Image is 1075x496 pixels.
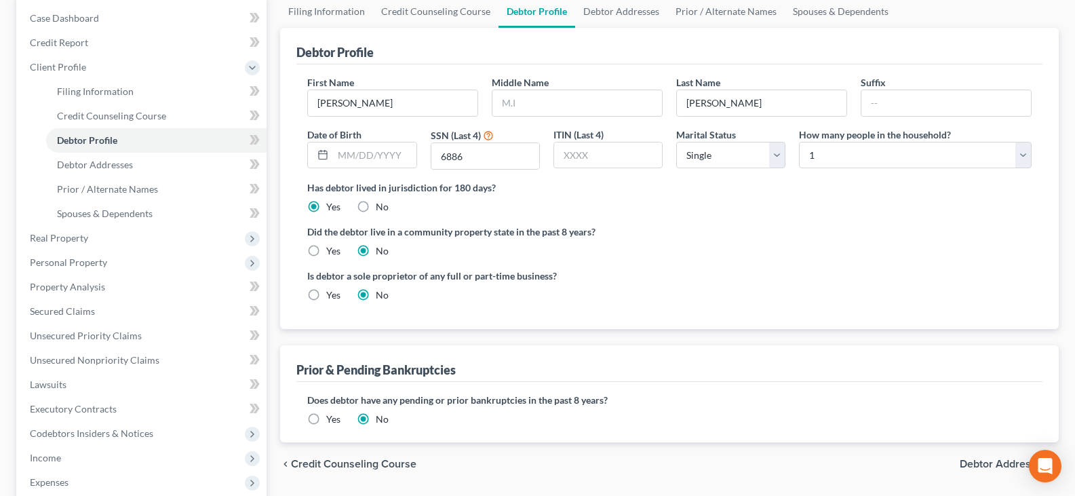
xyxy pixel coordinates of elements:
label: Yes [326,413,340,426]
input: XXXX [554,142,662,168]
span: Executory Contracts [30,403,117,415]
a: Executory Contracts [19,397,267,421]
label: Is debtor a sole proprietor of any full or part-time business? [307,269,663,283]
label: No [376,200,389,214]
label: Yes [326,200,340,214]
label: How many people in the household? [799,128,951,142]
span: Client Profile [30,61,86,73]
label: No [376,244,389,258]
a: Filing Information [46,79,267,104]
div: Prior & Pending Bankruptcies [296,362,456,378]
input: MM/DD/YYYY [333,142,416,168]
input: M.I [492,90,662,116]
a: Unsecured Priority Claims [19,324,267,348]
label: Did the debtor live in a community property state in the past 8 years? [307,225,1032,239]
label: Suffix [861,75,886,90]
a: Prior / Alternate Names [46,177,267,202]
label: Has debtor lived in jurisdiction for 180 days? [307,180,1032,195]
span: Property Analysis [30,281,105,292]
span: Credit Counseling Course [57,110,166,121]
span: Personal Property [30,256,107,268]
a: Unsecured Nonpriority Claims [19,348,267,373]
div: Debtor Profile [296,44,374,60]
a: Spouses & Dependents [46,202,267,226]
span: Unsecured Nonpriority Claims [30,354,159,366]
span: Lawsuits [30,379,66,390]
a: Lawsuits [19,373,267,397]
span: Debtor Addresses [57,159,133,170]
span: Prior / Alternate Names [57,183,158,195]
span: Credit Report [30,37,88,48]
input: XXXX [431,143,539,169]
span: Expenses [30,476,69,488]
span: Filing Information [57,85,134,97]
button: Debtor Addresses chevron_right [960,459,1059,470]
a: Debtor Profile [46,128,267,153]
i: chevron_left [280,459,291,470]
span: Spouses & Dependents [57,208,153,219]
label: No [376,413,389,426]
a: Secured Claims [19,299,267,324]
label: ITIN (Last 4) [553,128,604,142]
span: Case Dashboard [30,12,99,24]
input: -- [861,90,1031,116]
a: Debtor Addresses [46,153,267,177]
span: Debtor Addresses [960,459,1048,470]
button: chevron_left Credit Counseling Course [280,459,416,470]
span: Unsecured Priority Claims [30,330,142,341]
a: Property Analysis [19,275,267,299]
label: Date of Birth [307,128,361,142]
input: -- [677,90,846,116]
span: Secured Claims [30,305,95,317]
a: Credit Counseling Course [46,104,267,128]
label: Yes [326,244,340,258]
div: Open Intercom Messenger [1029,450,1061,482]
span: Credit Counseling Course [291,459,416,470]
span: Income [30,452,61,463]
span: Debtor Profile [57,134,117,146]
span: Codebtors Insiders & Notices [30,427,153,439]
label: Last Name [676,75,720,90]
span: Real Property [30,232,88,244]
label: Yes [326,288,340,302]
label: Does debtor have any pending or prior bankruptcies in the past 8 years? [307,393,1032,407]
label: Middle Name [492,75,549,90]
label: SSN (Last 4) [431,128,481,142]
input: -- [308,90,477,116]
label: First Name [307,75,354,90]
label: No [376,288,389,302]
a: Credit Report [19,31,267,55]
label: Marital Status [676,128,736,142]
a: Case Dashboard [19,6,267,31]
